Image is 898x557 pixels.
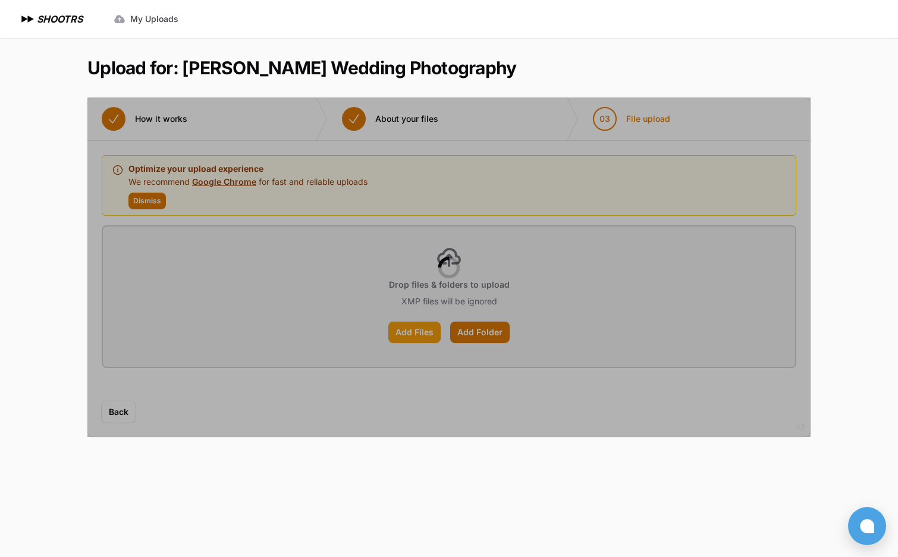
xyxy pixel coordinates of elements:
button: Open chat window [848,507,886,545]
a: SHOOTRS SHOOTRS [19,12,83,26]
h1: SHOOTRS [37,12,83,26]
img: SHOOTRS [19,12,37,26]
h1: Upload for: [PERSON_NAME] Wedding Photography [87,57,516,78]
a: My Uploads [106,8,186,30]
span: My Uploads [130,13,178,25]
